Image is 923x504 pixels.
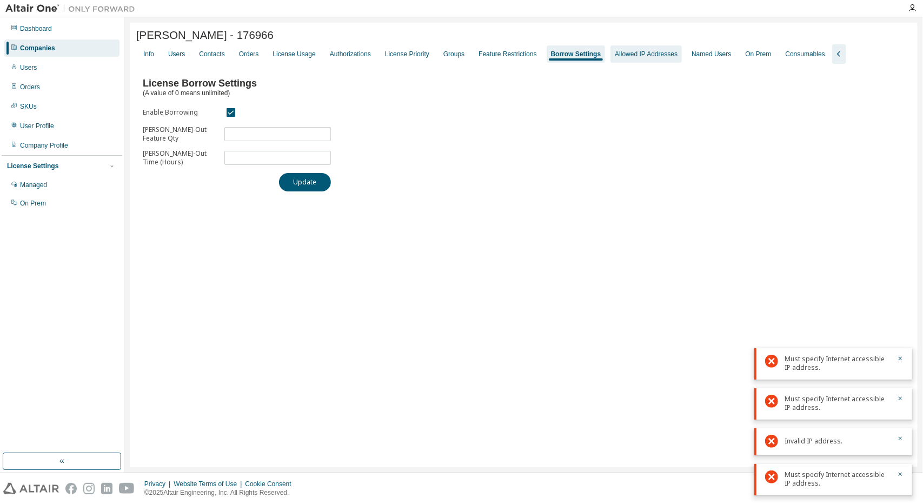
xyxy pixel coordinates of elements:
[615,50,678,58] div: Allowed IP Addresses
[785,395,891,412] div: Must specify Internet accessible IP address.
[20,181,47,189] div: Managed
[168,50,185,58] div: Users
[143,125,218,143] label: [PERSON_NAME]-Out Feature Qty
[143,78,257,89] span: License Borrow Settings
[692,50,731,58] div: Named Users
[65,483,77,494] img: facebook.svg
[101,483,112,494] img: linkedin.svg
[20,44,55,52] div: Companies
[7,162,58,170] div: License Settings
[786,50,825,58] div: Consumables
[199,50,224,58] div: Contacts
[20,141,68,150] div: Company Profile
[5,3,141,14] img: Altair One
[143,149,218,167] label: [PERSON_NAME]-Out Time (Hours)
[136,29,274,42] span: [PERSON_NAME] - 176966
[479,50,536,58] div: Feature Restrictions
[119,483,135,494] img: youtube.svg
[20,63,37,72] div: Users
[245,480,297,488] div: Cookie Consent
[785,355,891,372] div: Must specify Internet accessible IP address.
[785,435,891,448] div: Invalid IP address.
[20,102,37,111] div: SKUs
[385,50,429,58] div: License Priority
[143,89,230,97] span: (A value of 0 means unlimited)
[174,480,245,488] div: Website Terms of Use
[785,470,891,488] div: Must specify Internet accessible IP address.
[144,488,298,498] p: © 2025 Altair Engineering, Inc. All Rights Reserved.
[239,50,259,58] div: Orders
[83,483,95,494] img: instagram.svg
[443,50,464,58] div: Groups
[551,50,601,58] div: Borrow Settings
[143,50,154,58] div: Info
[3,483,59,494] img: altair_logo.svg
[20,83,40,91] div: Orders
[746,50,772,58] div: On Prem
[20,122,54,130] div: User Profile
[20,199,46,208] div: On Prem
[330,50,371,58] div: Authorizations
[144,480,174,488] div: Privacy
[279,173,331,191] button: Update
[273,50,315,58] div: License Usage
[20,24,52,33] div: Dashboard
[143,108,218,117] label: Enable Borrowing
